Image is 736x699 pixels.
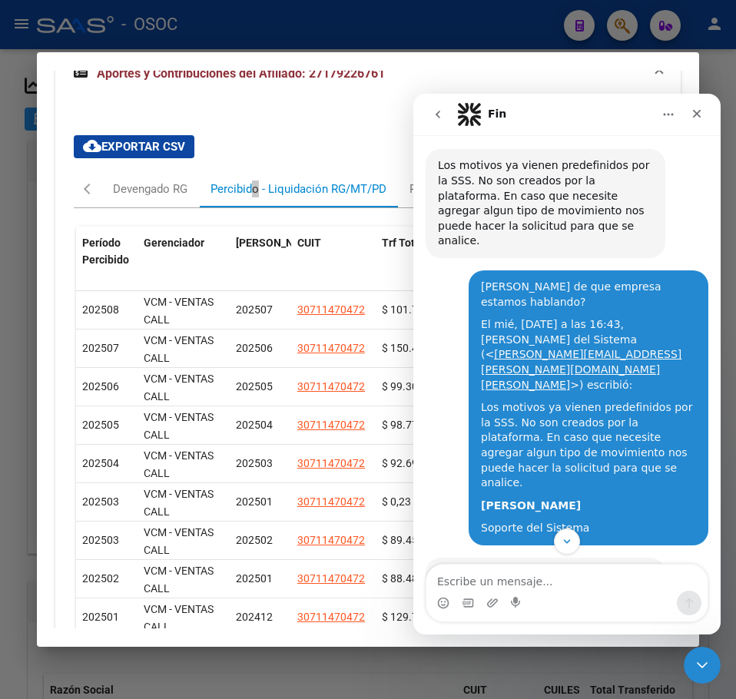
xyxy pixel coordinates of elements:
span: $ 88.482,53 [382,572,439,585]
span: VCM - VENTAS CALL MEDICENTER [144,411,214,459]
span: CUIT [297,237,321,249]
span: 202504 [82,457,119,469]
mat-expansion-panel-header: Aportes y Contribuciones del Afiliado: 27179226761 [55,49,681,98]
span: 30711470472 [297,457,365,469]
span: 202501 [236,495,273,508]
span: $ 89.456,32 [382,534,439,546]
span: 202502 [82,572,119,585]
datatable-header-cell: Período Percibido [76,227,138,294]
span: 202502 [236,534,273,546]
div: Percibido - Liquidación Total [409,181,556,197]
span: VCM - VENTAS CALL MEDICENTER [144,526,214,574]
span: 202505 [82,419,119,431]
span: 202501 [82,611,119,623]
span: 202507 [236,303,273,316]
span: 202503 [236,457,273,469]
span: $ 92.692,22 [382,457,439,469]
span: 202503 [82,495,119,508]
span: Trf Total [382,237,424,249]
span: $ 98.770,71 [382,419,439,431]
div: Percibido - Liquidación RG/MT/PD [211,181,386,197]
iframe: Intercom live chat [684,647,721,684]
span: [PERSON_NAME] [236,237,319,249]
span: VCM - VENTAS CALL MEDICENTER [144,449,214,497]
span: 202506 [236,342,273,354]
span: 202507 [82,342,119,354]
span: $ 0,23 [382,495,411,508]
span: VCM - VENTAS CALL MEDICENTER [144,603,214,651]
span: 30711470472 [297,572,365,585]
span: 30711470472 [297,611,365,623]
span: 202501 [236,572,273,585]
span: VCM - VENTAS CALL MEDICENTER [144,296,214,343]
span: 202504 [236,419,273,431]
datatable-header-cell: CUIT [291,227,376,294]
span: $ 101.774,68 [382,303,445,316]
iframe: Intercom live chat [413,94,721,634]
span: VCM - VENTAS CALL MEDICENTER [144,565,214,612]
datatable-header-cell: Período Devengado [230,227,291,294]
span: Exportar CSV [83,140,185,154]
div: Devengado RG [113,181,187,197]
span: 30711470472 [297,303,365,316]
span: 30711470472 [297,342,365,354]
span: Gerenciador [144,237,204,249]
span: 30711470472 [297,419,365,431]
datatable-header-cell: Gerenciador [138,227,230,294]
span: Período Percibido [82,237,129,267]
span: $ 129.799,81 [382,611,445,623]
span: 30711470472 [297,495,365,508]
span: $ 150.467,56 [382,342,445,354]
span: Aportes y Contribuciones del Afiliado: 27179226761 [97,66,385,81]
span: 202506 [82,380,119,393]
span: VCM - VENTAS CALL MEDICENTER [144,488,214,535]
span: 202412 [236,611,273,623]
span: VCM - VENTAS CALL MEDICENTER [144,334,214,382]
span: 30711470472 [297,380,365,393]
span: $ 99.305,70 [382,380,439,393]
span: 202505 [236,380,273,393]
span: 30711470472 [297,534,365,546]
span: 202503 [82,534,119,546]
button: Exportar CSV [74,135,194,158]
datatable-header-cell: Trf Total [376,227,468,294]
span: 202508 [82,303,119,316]
span: VCM - VENTAS CALL MEDICENTER [144,373,214,420]
mat-icon: cloud_download [83,137,101,155]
